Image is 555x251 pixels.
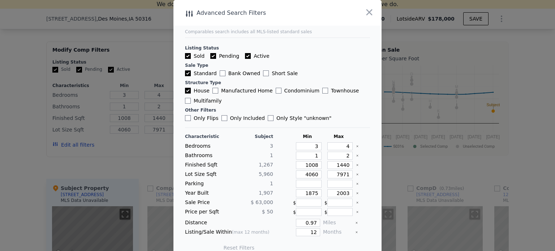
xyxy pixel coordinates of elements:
[185,219,273,227] div: Distance
[323,219,352,227] div: Miles
[262,209,273,215] span: $ 50
[185,70,217,77] label: Standard
[185,80,370,86] div: Structure Type
[293,199,322,207] div: $
[185,199,228,207] div: Sale Price
[293,134,322,139] div: Min
[324,199,353,207] div: $
[185,208,228,216] div: Price per Sqft
[356,211,359,213] button: Clear
[173,8,340,18] div: Advanced Search Filters
[259,190,273,196] span: 1,907
[356,192,359,195] button: Clear
[185,29,370,35] div: Comparables search includes all MLS-listed standard sales
[293,208,322,216] div: $
[270,143,273,149] span: 3
[185,87,210,94] label: House
[210,53,216,59] input: Pending
[270,181,273,186] span: 1
[263,70,298,77] label: Short Sale
[185,152,228,160] div: Bathrooms
[185,161,228,169] div: Finished Sqft
[276,87,319,94] label: Condominium
[323,228,352,236] div: Months
[259,162,273,168] span: 1,267
[212,87,273,94] label: Manufactured Home
[355,221,358,224] button: Clear
[355,231,358,234] button: Clear
[356,173,359,176] button: Clear
[185,45,370,51] div: Listing Status
[322,87,359,94] label: Townhouse
[185,142,228,150] div: Bedrooms
[221,114,265,122] label: Only Included
[356,154,359,157] button: Clear
[270,152,273,158] span: 1
[356,145,359,148] button: Clear
[268,114,332,122] label: Only Style " unknown "
[322,88,328,94] input: Townhouse
[185,52,205,60] label: Sold
[263,70,269,76] input: Short Sale
[185,97,221,104] label: Multifamily
[185,53,191,59] input: Sold
[221,115,227,121] input: Only Included
[324,134,353,139] div: Max
[185,107,370,113] div: Other Filters
[185,88,191,94] input: House
[185,228,273,236] div: Listing/Sale Within
[185,114,219,122] label: Only Flips
[185,180,228,188] div: Parking
[220,70,260,77] label: Bank Owned
[245,53,251,59] input: Active
[251,199,273,205] span: $ 63,000
[356,182,359,185] button: Clear
[212,88,218,94] input: Manufactured Home
[185,70,191,76] input: Standard
[231,134,273,139] div: Subject
[276,88,281,94] input: Condominium
[185,134,228,139] div: Characteristic
[268,115,274,121] input: Only Style "unknown"
[232,230,270,235] span: (max 12 months)
[259,171,273,177] span: 5,960
[185,115,191,121] input: Only Flips
[210,52,239,60] label: Pending
[185,98,191,104] input: Multifamily
[356,201,359,204] button: Clear
[356,164,359,166] button: Clear
[220,70,225,76] input: Bank Owned
[324,208,353,216] div: $
[185,62,370,68] div: Sale Type
[185,170,228,178] div: Lot Size Sqft
[185,189,228,197] div: Year Built
[245,52,269,60] label: Active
